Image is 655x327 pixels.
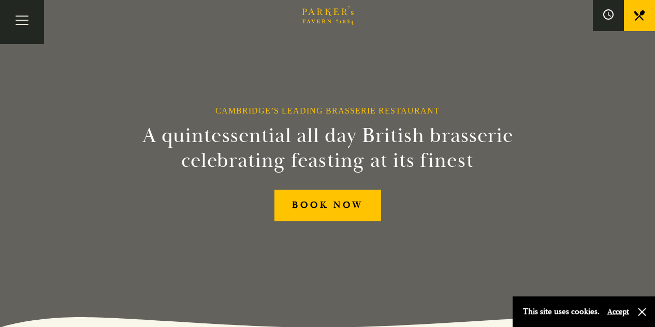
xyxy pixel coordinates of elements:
[92,123,564,173] h2: A quintessential all day British brasserie celebrating feasting at its finest
[607,307,629,317] button: Accept
[523,304,600,319] p: This site uses cookies.
[274,190,381,221] a: BOOK NOW
[637,307,647,317] button: Close and accept
[215,106,440,116] h1: Cambridge’s Leading Brasserie Restaurant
